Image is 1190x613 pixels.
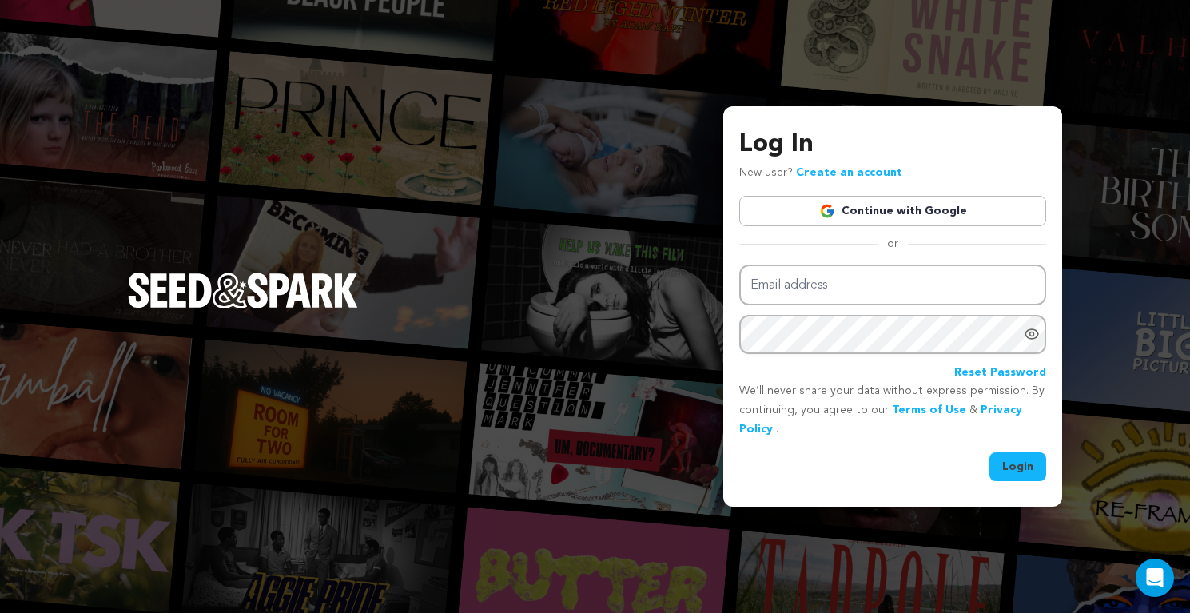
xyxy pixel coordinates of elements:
a: Continue with Google [739,196,1046,226]
p: We’ll never share your data without express permission. By continuing, you agree to our & . [739,382,1046,439]
p: New user? [739,164,902,183]
a: Terms of Use [892,404,966,416]
button: Login [989,452,1046,481]
input: Email address [739,265,1046,305]
span: or [878,236,908,252]
div: Open Intercom Messenger [1136,559,1174,597]
h3: Log In [739,125,1046,164]
a: Reset Password [954,364,1046,383]
a: Seed&Spark Homepage [128,273,358,340]
a: Show password as plain text. Warning: this will display your password on the screen. [1024,326,1040,342]
img: Google logo [819,203,835,219]
a: Create an account [796,167,902,178]
a: Privacy Policy [739,404,1022,435]
img: Seed&Spark Logo [128,273,358,308]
